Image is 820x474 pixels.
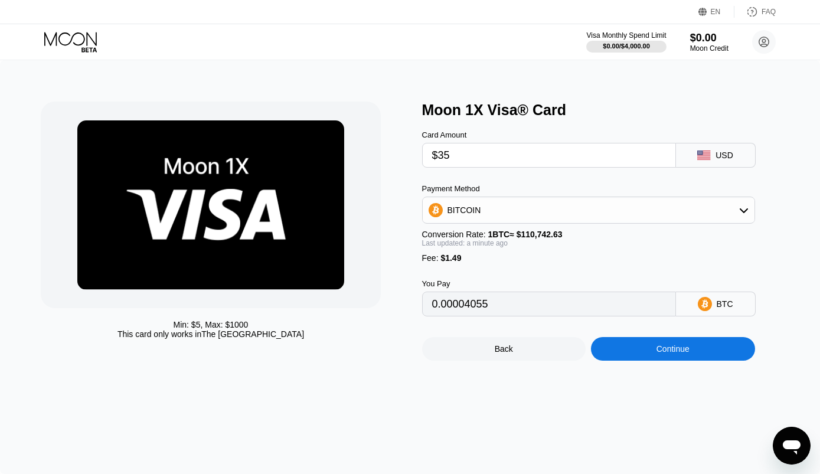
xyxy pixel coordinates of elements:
[174,320,249,329] div: Min: $ 5 , Max: $ 1000
[717,299,733,309] div: BTC
[690,32,728,53] div: $0.00Moon Credit
[586,31,666,40] div: Visa Monthly Spend Limit
[690,44,728,53] div: Moon Credit
[656,344,690,354] div: Continue
[422,337,586,361] div: Back
[423,198,754,222] div: BITCOIN
[440,253,461,263] span: $1.49
[432,143,666,167] input: $0.00
[762,8,776,16] div: FAQ
[447,205,481,215] div: BITCOIN
[690,32,728,44] div: $0.00
[422,239,755,247] div: Last updated: a minute ago
[422,184,755,193] div: Payment Method
[422,230,755,239] div: Conversion Rate:
[488,230,563,239] span: 1 BTC ≈ $110,742.63
[422,279,676,288] div: You Pay
[117,329,304,339] div: This card only works in The [GEOGRAPHIC_DATA]
[698,6,734,18] div: EN
[422,130,676,139] div: Card Amount
[586,31,666,53] div: Visa Monthly Spend Limit$0.00/$4,000.00
[773,427,811,465] iframe: Button to launch messaging window
[603,43,650,50] div: $0.00 / $4,000.00
[711,8,721,16] div: EN
[422,253,755,263] div: Fee :
[591,337,755,361] div: Continue
[716,151,733,160] div: USD
[495,344,513,354] div: Back
[422,102,791,119] div: Moon 1X Visa® Card
[734,6,776,18] div: FAQ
